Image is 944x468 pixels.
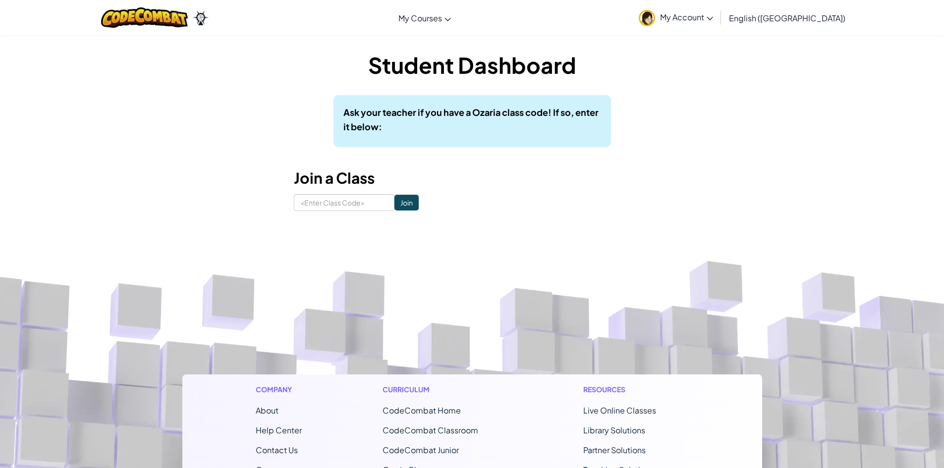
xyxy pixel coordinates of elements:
[583,425,645,435] a: Library Solutions
[393,4,456,31] a: My Courses
[294,167,651,189] h3: Join a Class
[729,13,845,23] span: English ([GEOGRAPHIC_DATA])
[193,10,209,25] img: Ozaria
[583,405,656,416] a: Live Online Classes
[660,12,713,22] span: My Account
[583,384,689,395] h1: Resources
[343,106,599,132] b: Ask your teacher if you have a Ozaria class code! If so, enter it below:
[724,4,850,31] a: English ([GEOGRAPHIC_DATA])
[256,405,278,416] a: About
[383,425,478,435] a: CodeCombat Classroom
[383,445,459,455] a: CodeCombat Junior
[634,2,718,33] a: My Account
[398,13,442,23] span: My Courses
[294,50,651,80] h1: Student Dashboard
[256,445,298,455] span: Contact Us
[639,10,655,26] img: avatar
[394,195,419,210] input: Join
[101,7,188,28] img: CodeCombat logo
[294,194,394,211] input: <Enter Class Code>
[583,445,646,455] a: Partner Solutions
[383,384,502,395] h1: Curriculum
[383,405,461,416] span: CodeCombat Home
[256,384,302,395] h1: Company
[256,425,302,435] a: Help Center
